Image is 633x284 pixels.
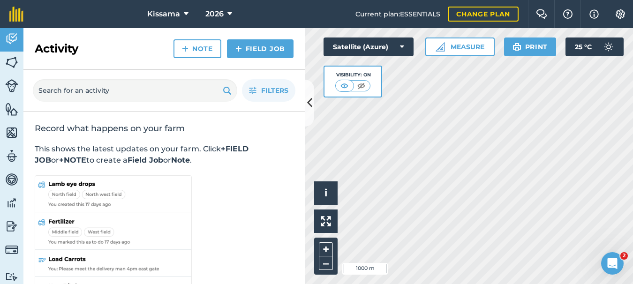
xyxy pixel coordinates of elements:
[171,156,190,164] strong: Note
[5,243,18,256] img: svg+xml;base64,PD94bWwgdmVyc2lvbj0iMS4wIiBlbmNvZGluZz0idXRmLTgiPz4KPCEtLSBHZW5lcmF0b3I6IEFkb2JlIE...
[5,272,18,281] img: svg+xml;base64,PD94bWwgdmVyc2lvbj0iMS4wIiBlbmNvZGluZz0idXRmLTgiPz4KPCEtLSBHZW5lcmF0b3I6IEFkb2JlIE...
[319,242,333,256] button: +
[448,7,519,22] a: Change plan
[536,9,547,19] img: Two speech bubbles overlapping with the left bubble in the forefront
[242,79,295,102] button: Filters
[335,71,371,79] div: Visibility: On
[5,126,18,140] img: svg+xml;base64,PHN2ZyB4bWxucz0iaHR0cDovL3d3dy53My5vcmcvMjAwMC9zdmciIHdpZHRoPSI1NiIgaGVpZ2h0PSI2MC...
[324,37,414,56] button: Satellite (Azure)
[615,9,626,19] img: A cog icon
[324,187,327,199] span: i
[59,156,86,164] strong: +NOTE
[173,39,221,58] a: Note
[620,252,628,260] span: 2
[147,8,180,20] span: Kissama
[5,102,18,116] img: svg+xml;base64,PHN2ZyB4bWxucz0iaHR0cDovL3d3dy53My5vcmcvMjAwMC9zdmciIHdpZHRoPSI1NiIgaGVpZ2h0PSI2MC...
[575,37,592,56] span: 25 ° C
[319,256,333,270] button: –
[182,43,188,54] img: svg+xml;base64,PHN2ZyB4bWxucz0iaHR0cDovL3d3dy53My5vcmcvMjAwMC9zdmciIHdpZHRoPSIxNCIgaGVpZ2h0PSIyNC...
[227,39,294,58] a: Field Job
[599,37,618,56] img: svg+xml;base64,PD94bWwgdmVyc2lvbj0iMS4wIiBlbmNvZGluZz0idXRmLTgiPz4KPCEtLSBHZW5lcmF0b3I6IEFkb2JlIE...
[504,37,557,56] button: Print
[436,42,445,52] img: Ruler icon
[321,216,331,226] img: Four arrows, one pointing top left, one top right, one bottom right and the last bottom left
[223,85,232,96] img: svg+xml;base64,PHN2ZyB4bWxucz0iaHR0cDovL3d3dy53My5vcmcvMjAwMC9zdmciIHdpZHRoPSIxOSIgaGVpZ2h0PSIyNC...
[235,43,242,54] img: svg+xml;base64,PHN2ZyB4bWxucz0iaHR0cDovL3d3dy53My5vcmcvMjAwMC9zdmciIHdpZHRoPSIxNCIgaGVpZ2h0PSIyNC...
[601,252,624,275] iframe: Intercom live chat
[589,8,599,20] img: svg+xml;base64,PHN2ZyB4bWxucz0iaHR0cDovL3d3dy53My5vcmcvMjAwMC9zdmciIHdpZHRoPSIxNyIgaGVpZ2h0PSIxNy...
[35,143,294,166] p: This shows the latest updates on your farm. Click or to create a or .
[562,9,573,19] img: A question mark icon
[512,41,521,52] img: svg+xml;base64,PHN2ZyB4bWxucz0iaHR0cDovL3d3dy53My5vcmcvMjAwMC9zdmciIHdpZHRoPSIxOSIgaGVpZ2h0PSIyNC...
[35,123,294,134] h2: Record what happens on your farm
[314,181,338,205] button: i
[5,32,18,46] img: svg+xml;base64,PD94bWwgdmVyc2lvbj0iMS4wIiBlbmNvZGluZz0idXRmLTgiPz4KPCEtLSBHZW5lcmF0b3I6IEFkb2JlIE...
[128,156,163,164] strong: Field Job
[339,81,350,90] img: svg+xml;base64,PHN2ZyB4bWxucz0iaHR0cDovL3d3dy53My5vcmcvMjAwMC9zdmciIHdpZHRoPSI1MCIgaGVpZ2h0PSI0MC...
[5,172,18,187] img: svg+xml;base64,PD94bWwgdmVyc2lvbj0iMS4wIiBlbmNvZGluZz0idXRmLTgiPz4KPCEtLSBHZW5lcmF0b3I6IEFkb2JlIE...
[5,196,18,210] img: svg+xml;base64,PD94bWwgdmVyc2lvbj0iMS4wIiBlbmNvZGluZz0idXRmLTgiPz4KPCEtLSBHZW5lcmF0b3I6IEFkb2JlIE...
[355,81,367,90] img: svg+xml;base64,PHN2ZyB4bWxucz0iaHR0cDovL3d3dy53My5vcmcvMjAwMC9zdmciIHdpZHRoPSI1MCIgaGVpZ2h0PSI0MC...
[9,7,23,22] img: fieldmargin Logo
[5,79,18,92] img: svg+xml;base64,PD94bWwgdmVyc2lvbj0iMS4wIiBlbmNvZGluZz0idXRmLTgiPz4KPCEtLSBHZW5lcmF0b3I6IEFkb2JlIE...
[425,37,495,56] button: Measure
[35,41,78,56] h2: Activity
[5,149,18,163] img: svg+xml;base64,PD94bWwgdmVyc2lvbj0iMS4wIiBlbmNvZGluZz0idXRmLTgiPz4KPCEtLSBHZW5lcmF0b3I6IEFkb2JlIE...
[565,37,624,56] button: 25 °C
[355,9,440,19] span: Current plan : ESSENTIALS
[261,85,288,96] span: Filters
[5,55,18,69] img: svg+xml;base64,PHN2ZyB4bWxucz0iaHR0cDovL3d3dy53My5vcmcvMjAwMC9zdmciIHdpZHRoPSI1NiIgaGVpZ2h0PSI2MC...
[33,79,237,102] input: Search for an activity
[205,8,224,20] span: 2026
[5,219,18,233] img: svg+xml;base64,PD94bWwgdmVyc2lvbj0iMS4wIiBlbmNvZGluZz0idXRmLTgiPz4KPCEtLSBHZW5lcmF0b3I6IEFkb2JlIE...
